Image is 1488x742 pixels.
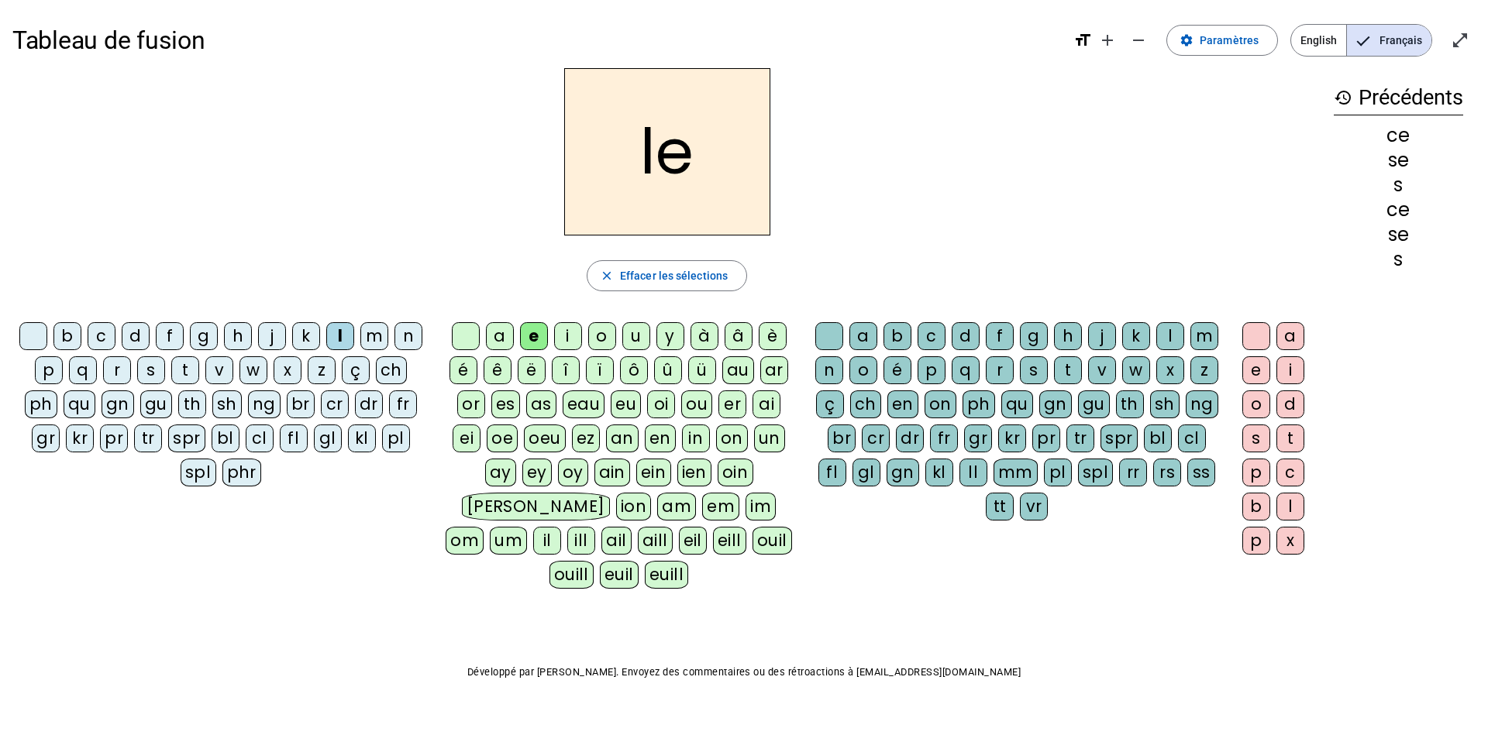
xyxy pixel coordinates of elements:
div: oi [647,390,675,418]
div: as [526,390,556,418]
div: spl [1078,459,1114,486]
mat-icon: history [1334,88,1352,107]
div: eau [563,390,605,418]
div: n [394,322,422,350]
div: b [1242,493,1270,520]
div: c [1276,459,1304,486]
div: oy [558,459,588,486]
div: ü [688,356,716,384]
div: h [224,322,252,350]
div: b [53,322,81,350]
div: [PERSON_NAME] [462,493,610,520]
div: om [446,527,484,555]
div: fr [930,424,958,452]
div: l [1276,493,1304,520]
span: Paramètres [1200,31,1259,50]
div: pr [1032,424,1060,452]
div: o [588,322,616,350]
div: è [759,322,787,350]
div: ail [601,527,632,555]
div: x [274,356,301,384]
div: tt [986,493,1014,520]
div: ph [25,390,57,418]
div: an [606,424,639,452]
div: spr [1100,424,1138,452]
div: j [1088,322,1116,350]
div: rs [1153,459,1181,486]
div: spr [168,424,205,452]
div: bl [1144,424,1172,452]
div: û [654,356,682,384]
div: cl [1178,424,1206,452]
div: s [137,356,165,384]
div: bl [212,424,239,452]
div: o [1242,390,1270,418]
div: kr [66,424,94,452]
div: tr [1066,424,1094,452]
div: ph [963,390,995,418]
div: c [88,322,115,350]
div: gn [102,390,134,418]
div: pr [100,424,128,452]
div: ey [522,459,552,486]
div: kl [925,459,953,486]
div: k [1122,322,1150,350]
div: kl [348,424,376,452]
span: English [1291,25,1346,56]
div: r [986,356,1014,384]
mat-icon: open_in_full [1451,31,1469,50]
button: Effacer les sélections [587,260,747,291]
div: v [205,356,233,384]
div: dr [896,424,924,452]
div: x [1156,356,1184,384]
div: gr [964,424,992,452]
div: ê [484,356,511,384]
div: pl [382,424,410,452]
div: ar [760,356,788,384]
div: im [746,493,776,520]
div: un [754,424,785,452]
div: euil [600,561,639,589]
div: gn [1039,390,1072,418]
div: r [103,356,131,384]
div: sh [1150,390,1180,418]
div: pl [1044,459,1072,486]
mat-button-toggle-group: Language selection [1290,24,1432,57]
div: z [308,356,336,384]
div: à [691,322,718,350]
div: ng [248,390,281,418]
div: ce [1334,201,1463,219]
div: ç [342,356,370,384]
div: ï [586,356,614,384]
div: q [952,356,980,384]
div: e [520,322,548,350]
span: Français [1347,25,1431,56]
div: t [1054,356,1082,384]
div: h [1054,322,1082,350]
div: ng [1186,390,1218,418]
div: cr [862,424,890,452]
div: sh [212,390,242,418]
div: um [490,527,527,555]
div: ay [485,459,516,486]
div: m [1190,322,1218,350]
div: m [360,322,388,350]
div: k [292,322,320,350]
div: oe [487,424,518,452]
div: a [849,322,877,350]
div: ez [572,424,600,452]
div: é [883,356,911,384]
div: l [326,322,354,350]
div: ien [677,459,712,486]
div: phr [222,459,262,486]
div: rr [1119,459,1147,486]
div: er [718,390,746,418]
div: en [645,424,676,452]
div: se [1334,225,1463,244]
div: ch [376,356,407,384]
div: gu [1078,390,1110,418]
div: euill [645,561,688,589]
div: vr [1020,493,1048,520]
div: î [552,356,580,384]
button: Augmenter la taille de la police [1092,25,1123,56]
